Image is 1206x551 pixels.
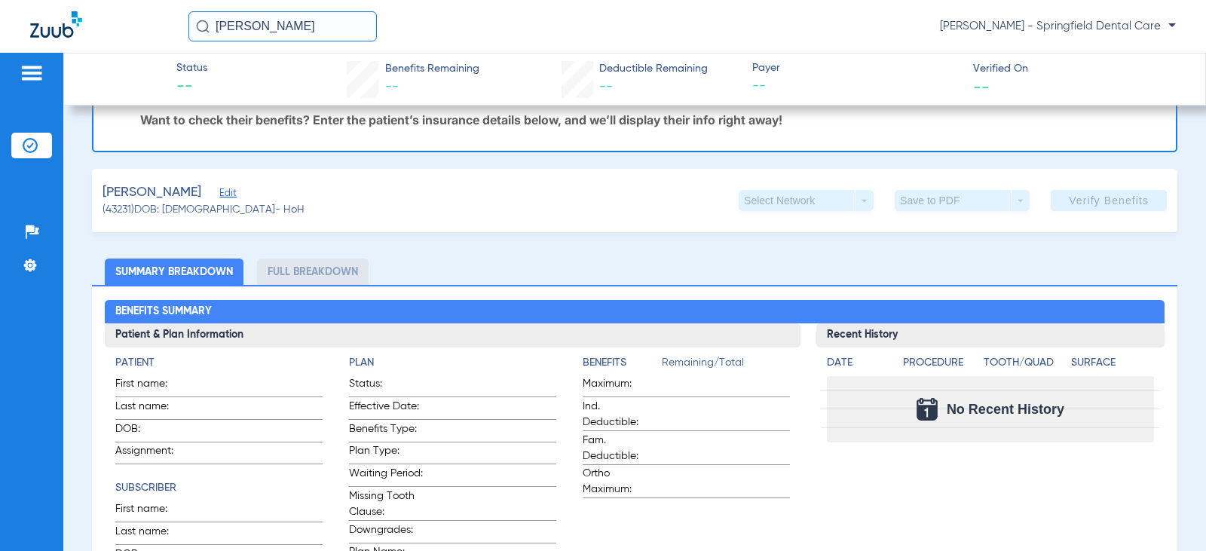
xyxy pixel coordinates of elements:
[105,259,243,285] li: Summary Breakdown
[752,77,960,96] span: --
[349,355,556,371] h4: Plan
[257,259,369,285] li: Full Breakdown
[115,355,323,371] h4: Patient
[103,202,305,218] span: (43231) DOB: [DEMOGRAPHIC_DATA] - HoH
[349,522,423,543] span: Downgrades:
[984,355,1066,371] h4: Tooth/Quad
[1071,355,1153,376] app-breakdown-title: Surface
[188,11,377,41] input: Search for patients
[752,60,960,76] span: Payer
[30,11,82,38] img: Zuub Logo
[115,524,189,544] span: Last name:
[583,355,662,376] app-breakdown-title: Benefits
[583,376,657,396] span: Maximum:
[583,355,662,371] h4: Benefits
[816,323,1164,347] h3: Recent History
[140,112,1160,127] p: Want to check their benefits? Enter the patient’s insurance details below, and we’ll display thei...
[385,61,479,77] span: Benefits Remaining
[349,466,423,486] span: Waiting Period:
[196,20,210,33] img: Search Icon
[105,300,1164,324] h2: Benefits Summary
[176,60,207,76] span: Status
[349,376,423,396] span: Status:
[349,443,423,464] span: Plan Type:
[115,501,189,522] span: First name:
[20,64,44,82] img: hamburger-icon
[115,376,189,396] span: First name:
[583,399,657,430] span: Ind. Deductible:
[349,421,423,442] span: Benefits Type:
[827,355,890,376] app-breakdown-title: Date
[662,355,790,376] span: Remaining/Total
[105,323,800,347] h3: Patient & Plan Information
[599,80,613,93] span: --
[940,19,1176,34] span: [PERSON_NAME] - Springfield Dental Care
[115,399,189,419] span: Last name:
[349,488,423,520] span: Missing Tooth Clause:
[984,355,1066,376] app-breakdown-title: Tooth/Quad
[583,433,657,464] span: Fam. Deductible:
[827,355,890,371] h4: Date
[115,480,323,496] h4: Subscriber
[917,398,938,421] img: Calendar
[115,421,189,442] span: DOB:
[103,183,201,202] span: [PERSON_NAME]
[115,443,189,464] span: Assignment:
[599,61,708,77] span: Deductible Remaining
[973,78,990,94] span: --
[385,80,399,93] span: --
[219,188,233,202] span: Edit
[903,355,978,371] h4: Procedure
[947,402,1064,417] span: No Recent History
[1071,355,1153,371] h4: Surface
[349,399,423,419] span: Effective Date:
[583,466,657,497] span: Ortho Maximum:
[176,77,207,98] span: --
[903,355,978,376] app-breakdown-title: Procedure
[973,61,1181,77] span: Verified On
